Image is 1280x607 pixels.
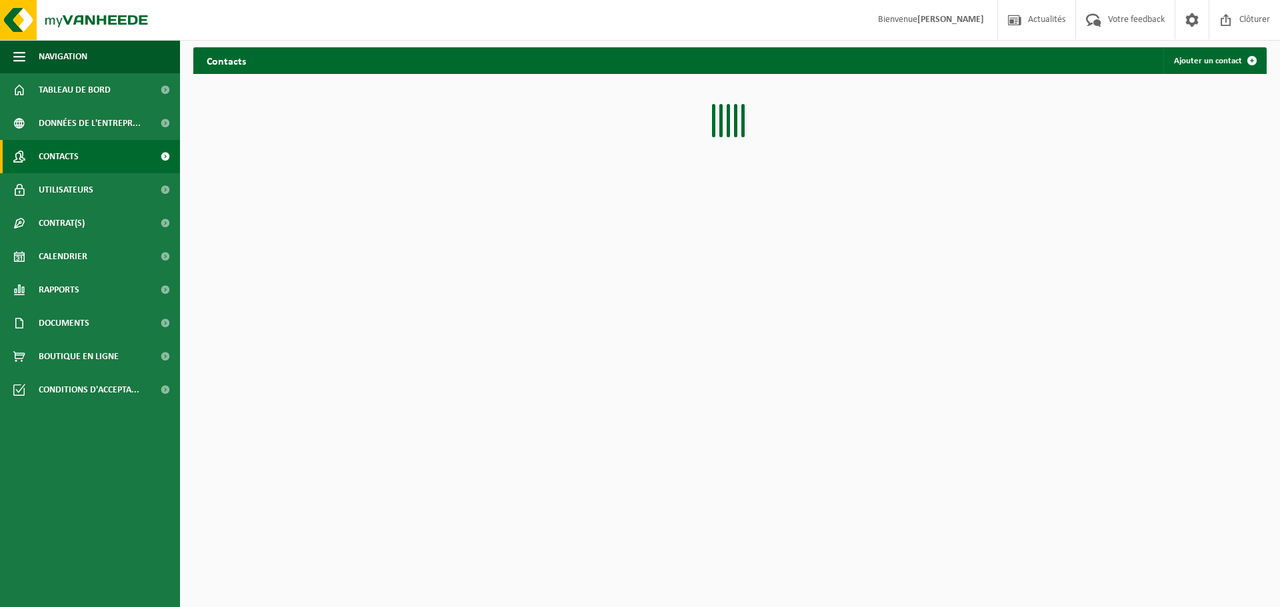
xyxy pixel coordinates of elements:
[39,340,119,373] span: Boutique en ligne
[39,140,79,173] span: Contacts
[39,107,141,140] span: Données de l'entrepr...
[39,240,87,273] span: Calendrier
[39,373,139,406] span: Conditions d'accepta...
[39,306,89,340] span: Documents
[193,47,259,73] h2: Contacts
[39,207,85,240] span: Contrat(s)
[39,273,79,306] span: Rapports
[39,40,87,73] span: Navigation
[917,15,984,25] strong: [PERSON_NAME]
[39,73,111,107] span: Tableau de bord
[1163,47,1265,74] a: Ajouter un contact
[39,173,93,207] span: Utilisateurs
